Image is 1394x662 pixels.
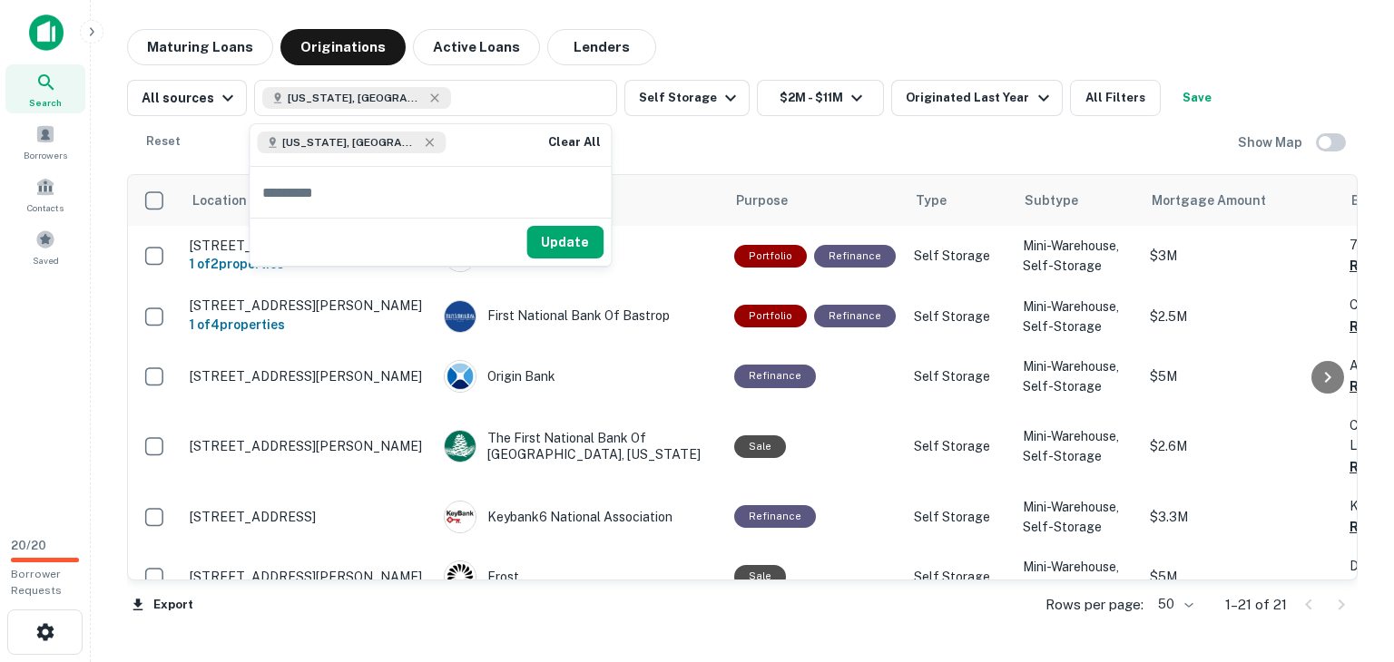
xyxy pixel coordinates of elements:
p: Self Storage [914,436,1005,456]
span: Saved [33,253,59,268]
span: 20 / 20 [11,539,46,552]
p: [STREET_ADDRESS][PERSON_NAME] [190,297,426,314]
a: Search [5,64,85,113]
span: Search [29,95,62,110]
span: Borrower Requests [11,568,62,597]
div: All sources [142,87,239,109]
a: Contacts [5,170,85,219]
th: Type [905,175,1014,226]
div: This is a portfolio loan with 2 properties [734,245,807,268]
h6: 1 of 2 properties [190,254,426,274]
span: Mortgage Amount [1152,190,1290,211]
button: $2M - $11M [757,80,884,116]
button: Originations [280,29,406,65]
p: Self Storage [914,246,1005,266]
div: This loan purpose was for refinancing [814,305,896,327]
div: Sale [734,565,786,588]
p: Mini-Warehouse, Self-Storage [1023,356,1132,396]
th: Location [181,175,435,226]
img: picture [445,431,476,462]
div: Origin Bank [444,360,716,393]
button: Reset [134,123,192,160]
p: Mini-Warehouse, Self-Storage [1023,236,1132,276]
button: Save your search to get updates of matches that match your search criteria. [1168,80,1226,116]
p: Self Storage [914,507,1005,527]
img: capitalize-icon.png [29,15,64,51]
div: Keybank6 National Association [444,501,716,533]
p: Mini-Warehouse, Self-Storage [1023,426,1132,466]
span: Type [916,190,947,211]
span: Subtype [1025,190,1078,211]
span: Location [191,190,270,211]
button: All Filters [1070,80,1161,116]
button: Originated Last Year [891,80,1062,116]
p: $5M [1150,366,1331,386]
div: This loan purpose was for refinancing [814,245,896,268]
p: Self Storage [914,366,1005,386]
p: Mini-Warehouse, Self-Storage [1023,497,1132,537]
span: Contacts [27,200,64,215]
div: First National Bank Of Bastrop [444,300,716,333]
p: $5M [1150,567,1331,587]
button: [US_STATE], [GEOGRAPHIC_DATA] [254,80,617,116]
h6: 1 of 4 properties [190,315,426,335]
p: Rows per page: [1045,594,1144,616]
div: This is a portfolio loan with 4 properties [734,305,807,327]
p: Self Storage [914,307,1005,326]
p: $3M [1150,246,1331,266]
button: Lenders [547,29,656,65]
a: Saved [5,222,85,271]
div: The First National Bank Of [GEOGRAPHIC_DATA], [US_STATE] [444,430,716,462]
span: Purpose [736,190,811,211]
p: [STREET_ADDRESS] [190,509,426,525]
button: All sources [127,80,247,116]
button: Active Loans [413,29,540,65]
span: Borrowers [24,148,67,162]
p: Mini-Warehouse, Self-Storage [1023,557,1132,597]
p: Self Storage [914,567,1005,587]
th: Mortgage Amount [1141,175,1340,226]
button: Maturing Loans [127,29,273,65]
div: Originated Last Year [906,87,1054,109]
img: picture [445,561,476,592]
div: Frost [444,560,716,593]
p: Mini-Warehouse, Self-Storage [1023,297,1132,336]
p: [STREET_ADDRESS][PERSON_NAME] [190,569,426,585]
iframe: Chat Widget [1303,517,1394,604]
p: [STREET_ADDRESS][PERSON_NAME] [190,438,426,454]
p: [STREET_ADDRESS][PERSON_NAME] [190,238,426,254]
p: $2.5M [1150,307,1331,326]
p: 1–21 of 21 [1225,594,1287,616]
h6: Show Map [1238,132,1305,152]
p: $2.6M [1150,436,1331,456]
button: Clear All [545,131,604,153]
span: [US_STATE], [GEOGRAPHIC_DATA] [282,134,418,151]
p: [STREET_ADDRESS][PERSON_NAME] [190,368,426,385]
th: Subtype [1014,175,1141,226]
a: Borrowers [5,117,85,166]
span: [US_STATE], [GEOGRAPHIC_DATA] [288,90,424,106]
div: 50 [1151,591,1196,618]
img: picture [445,301,476,332]
th: Purpose [725,175,905,226]
div: This loan purpose was for refinancing [734,365,816,387]
div: Sale [734,435,786,458]
button: Self Storage [624,80,750,116]
p: $3.3M [1150,507,1331,527]
img: picture [445,501,476,532]
button: Export [127,591,198,618]
img: picture [445,361,476,392]
button: Update [526,226,604,258]
div: This loan purpose was for refinancing [734,505,816,528]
